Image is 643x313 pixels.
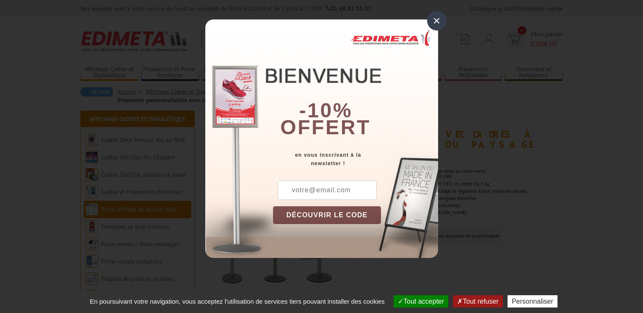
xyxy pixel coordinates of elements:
button: DÉCOUVRIR LE CODE [273,206,381,224]
button: Personnaliser (fenêtre modale) [508,295,557,307]
button: Tout accepter [394,295,448,307]
font: offert [280,116,371,138]
button: Tout refuser [453,295,502,307]
span: En poursuivant votre navigation, vous acceptez l'utilisation de services tiers pouvant installer ... [86,298,389,305]
div: en vous inscrivant à la newsletter ! [273,151,438,168]
input: votre@email.com [278,180,377,200]
div: × [427,11,447,30]
b: -10% [299,99,353,122]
